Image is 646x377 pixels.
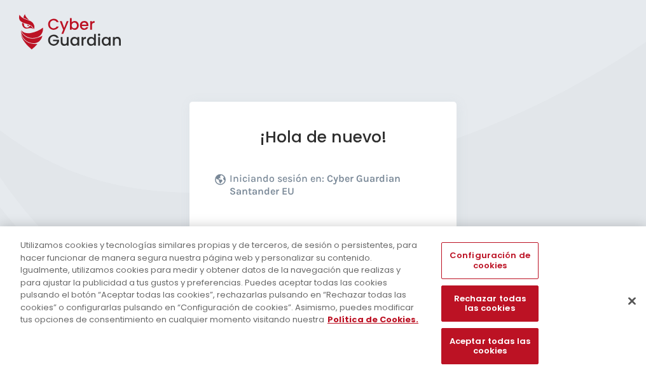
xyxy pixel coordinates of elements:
[230,172,401,197] b: Cyber Guardian Santander EU
[215,127,431,147] h1: ¡Hola de nuevo!
[230,172,428,204] p: Iniciando sesión en:
[618,287,646,315] button: Cerrar
[441,242,538,278] button: Configuración de cookies, Abre el cuadro de diálogo del centro de preferencias.
[20,239,422,326] div: Utilizamos cookies y tecnologías similares propias y de terceros, de sesión o persistentes, para ...
[327,313,418,326] a: Más información sobre su privacidad, se abre en una nueva pestaña
[441,285,538,322] button: Rechazar todas las cookies
[441,328,538,364] button: Aceptar todas las cookies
